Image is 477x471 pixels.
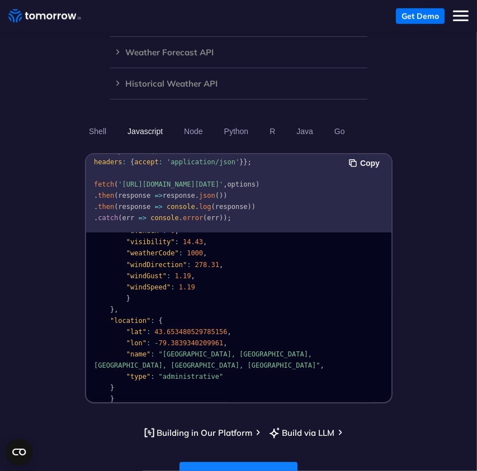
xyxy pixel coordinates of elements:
span: => [138,214,146,222]
span: = [142,147,146,155]
span: '[URL][DOMAIN_NAME][DATE]' [118,180,223,188]
span: , [223,180,227,188]
span: , [174,227,178,235]
span: options [227,180,256,188]
span: : [150,316,154,324]
span: ) [247,203,251,211]
span: , [207,147,211,155]
h3: Weather Forecast API [110,48,367,56]
span: ( [114,203,118,211]
a: Building in Our Platform [143,426,252,440]
span: ) [256,180,259,188]
span: : [146,328,150,336]
span: } [126,294,130,302]
span: . [195,192,199,199]
span: } [110,395,114,403]
button: Node [180,122,206,141]
span: 1000 [187,249,203,257]
span: } [110,384,114,392]
span: : [150,350,154,358]
span: ( [215,192,219,199]
span: , [227,328,231,336]
span: . [94,203,98,211]
span: { [150,147,154,155]
span: ) [219,192,223,199]
span: headers [94,158,122,166]
span: . [195,203,199,211]
span: fetch [94,180,114,188]
span: : [178,147,182,155]
span: ( [114,180,118,188]
span: response [215,203,247,211]
span: json [199,192,215,199]
span: console [150,214,179,222]
span: "windGust" [126,272,166,279]
span: , [219,260,223,268]
span: => [154,203,162,211]
span: options [114,147,143,155]
span: : [158,158,162,166]
span: 'application/json' [167,158,239,166]
span: : [162,227,166,235]
span: accept [134,158,158,166]
span: 278.31 [195,260,219,268]
button: Shell [85,122,110,141]
span: ) [223,192,227,199]
a: Home link [8,8,81,25]
span: 'GET' [187,147,207,155]
span: } [110,305,114,313]
span: : [178,249,182,257]
button: Javascript [124,122,167,141]
span: : [187,260,191,268]
span: catch [98,214,118,222]
div: Historical Weather API [110,79,367,88]
button: Copy [349,157,383,169]
button: R [266,122,279,141]
span: ( [203,214,207,222]
span: ) [219,214,223,222]
span: const [94,147,114,155]
span: "lat" [126,328,146,336]
span: 14.43 [182,238,202,246]
button: Java [292,122,317,141]
button: Python [220,122,252,141]
span: response [118,203,150,211]
span: ) [251,203,255,211]
span: } [239,158,243,166]
span: , [320,361,324,369]
span: "windDirection" [126,260,186,268]
span: then [98,192,114,199]
span: , [203,238,207,246]
span: method [154,147,178,155]
span: "windSpeed" [126,283,170,291]
span: 0 [171,227,174,235]
span: : [122,158,126,166]
span: , [203,249,207,257]
span: ( [211,203,215,211]
span: then [98,203,114,211]
span: "administrative" [158,373,223,380]
span: . [94,214,98,222]
span: "type" [126,373,150,380]
span: : [174,238,178,246]
button: Toggle mobile menu [453,8,469,24]
span: 43.653480529785156 [154,328,227,336]
a: Build via LLM [268,426,334,440]
span: , [223,339,227,347]
span: . [178,214,182,222]
span: "[GEOGRAPHIC_DATA], [GEOGRAPHIC_DATA], [GEOGRAPHIC_DATA], [GEOGRAPHIC_DATA], [GEOGRAPHIC_DATA]" [94,350,320,369]
span: "visibility" [126,238,174,246]
span: . [94,192,98,199]
span: => [154,192,162,199]
button: Open CMP widget [6,439,32,465]
span: - [154,339,158,347]
span: 1.19 [174,272,191,279]
span: }; [243,158,251,166]
span: err [207,214,219,222]
button: Go [330,122,348,141]
span: : [150,373,154,380]
span: "uvIndex" [126,227,162,235]
span: err [122,214,134,222]
span: 79.3839340209961 [158,339,223,347]
span: "lon" [126,339,146,347]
